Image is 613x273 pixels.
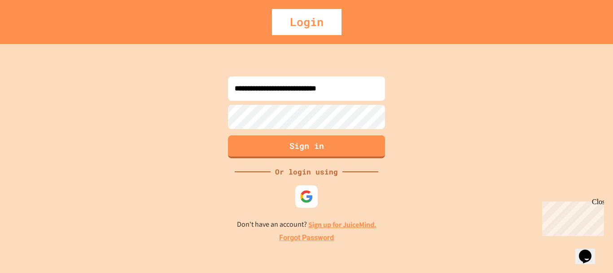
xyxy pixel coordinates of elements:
p: Don't have an account? [237,219,377,230]
a: Forgot Password [279,233,334,243]
div: Chat with us now!Close [4,4,62,57]
div: Login [272,9,342,35]
iframe: chat widget [539,198,604,236]
img: google-icon.svg [300,190,313,203]
a: Sign up for JuiceMind. [308,220,377,229]
div: Or login using [271,166,342,177]
button: Sign in [228,135,385,158]
iframe: chat widget [575,237,604,264]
